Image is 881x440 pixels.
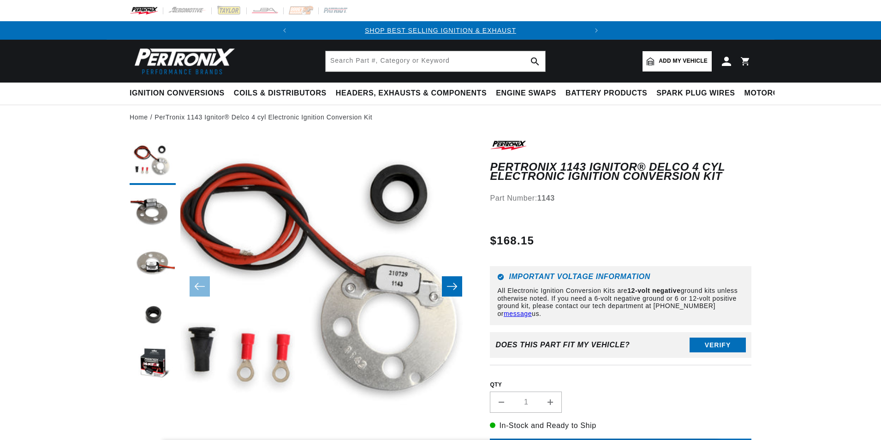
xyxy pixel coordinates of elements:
[690,338,746,352] button: Verify
[229,83,331,104] summary: Coils & Distributors
[652,83,739,104] summary: Spark Plug Wires
[740,83,804,104] summary: Motorcycle
[504,310,532,317] a: message
[190,276,210,297] button: Slide left
[130,190,176,236] button: Load image 2 in gallery view
[275,21,294,40] button: Translation missing: en.sections.announcements.previous_announcement
[130,112,751,122] nav: breadcrumbs
[495,341,630,349] div: Does This part fit My vehicle?
[155,112,372,122] a: PerTronix 1143 Ignitor® Delco 4 cyl Electronic Ignition Conversion Kit
[643,51,712,71] a: Add my vehicle
[234,89,327,98] span: Coils & Distributors
[566,89,647,98] span: Battery Products
[525,51,545,71] button: search button
[130,89,225,98] span: Ignition Conversions
[130,45,236,77] img: Pertronix
[490,381,751,389] label: QTY
[496,89,556,98] span: Engine Swaps
[490,162,751,181] h1: PerTronix 1143 Ignitor® Delco 4 cyl Electronic Ignition Conversion Kit
[497,287,744,318] p: All Electronic Ignition Conversion Kits are ground kits unless otherwise noted. If you need a 6-v...
[442,276,462,297] button: Slide right
[744,89,799,98] span: Motorcycle
[331,83,491,104] summary: Headers, Exhausts & Components
[130,83,229,104] summary: Ignition Conversions
[130,291,176,337] button: Load image 4 in gallery view
[491,83,561,104] summary: Engine Swaps
[490,232,534,249] span: $168.15
[326,51,545,71] input: Search Part #, Category or Keyword
[490,420,751,432] p: In-Stock and Ready to Ship
[130,342,176,388] button: Load image 5 in gallery view
[497,274,744,280] h6: Important Voltage Information
[659,57,708,65] span: Add my vehicle
[336,89,487,98] span: Headers, Exhausts & Components
[587,21,606,40] button: Translation missing: en.sections.announcements.next_announcement
[490,192,751,204] div: Part Number:
[294,25,587,36] div: 1 of 2
[365,27,516,34] a: SHOP BEST SELLING IGNITION & EXHAUST
[656,89,735,98] span: Spark Plug Wires
[130,240,176,286] button: Load image 3 in gallery view
[294,25,587,36] div: Announcement
[561,83,652,104] summary: Battery Products
[130,112,148,122] a: Home
[130,139,176,185] button: Load image 1 in gallery view
[107,21,774,40] slideshow-component: Translation missing: en.sections.announcements.announcement_bar
[537,194,555,202] strong: 1143
[627,287,680,294] strong: 12-volt negative
[130,139,471,434] media-gallery: Gallery Viewer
